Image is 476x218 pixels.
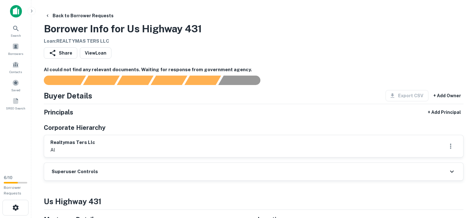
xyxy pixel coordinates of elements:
[44,21,202,36] h3: Borrower Info for Us Highway 431
[10,5,22,18] img: capitalize-icon.png
[80,47,111,59] a: ViewLoan
[44,108,73,117] h5: Principals
[425,107,463,118] button: + Add Principal
[431,90,463,101] button: + Add Owner
[2,59,29,76] a: Contacts
[8,51,23,56] span: Borrowers
[11,88,20,93] span: Saved
[44,90,92,101] h4: Buyer Details
[445,168,476,198] iframe: Chat Widget
[2,95,29,112] a: SREO Search
[36,76,83,85] div: Sending borrower request to AI...
[6,106,25,111] span: SREO Search
[83,76,120,85] div: Your request is received and processing...
[44,66,463,73] h6: AI could not find any relevant documents. Waiting for response from government agency.
[44,196,463,207] h4: us highway 431
[184,76,221,85] div: Principals found, still searching for contact information. This may take time...
[151,76,187,85] div: Principals found, AI now looking for contact information...
[2,40,29,57] a: Borrowers
[4,175,13,180] span: 6 / 10
[2,22,29,39] a: Search
[43,10,116,21] button: Back to Borrower Requests
[50,146,95,154] p: al
[44,123,105,132] h5: Corporate Hierarchy
[9,69,22,74] span: Contacts
[218,76,268,85] div: AI fulfillment process complete.
[117,76,153,85] div: Documents found, AI parsing details...
[52,168,98,175] h6: Superuser Controls
[50,139,95,146] h6: realtymas ters llc
[4,185,21,195] span: Borrower Requests
[44,47,77,59] button: Share
[44,38,202,45] h6: Loan : REALTYMAS TERS LLC
[2,77,29,94] a: Saved
[11,33,21,38] span: Search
